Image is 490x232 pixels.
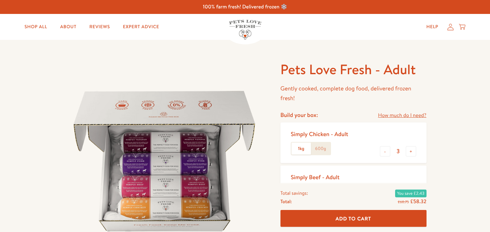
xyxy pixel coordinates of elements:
[280,84,427,103] p: Gently cooked, complete dog food, delivered frozen fresh!
[380,146,390,157] button: -
[398,199,409,204] s: £60.75
[280,111,318,119] h4: Build your box:
[84,20,115,33] a: Reviews
[291,130,348,138] div: Simply Chicken - Adult
[280,197,292,205] span: Total:
[118,20,164,33] a: Expert Advice
[395,189,426,197] span: You save £2.43
[311,143,330,155] label: 600g
[55,20,82,33] a: About
[280,61,427,78] h1: Pets Love Fresh - Adult
[378,111,426,120] a: How much do I need?
[336,215,371,222] span: Add To Cart
[410,198,426,205] span: £58.32
[229,20,261,40] img: Pets Love Fresh
[291,173,340,181] div: Simply Beef - Adult
[280,189,308,197] span: Total savings:
[280,210,427,227] button: Add To Cart
[19,20,52,33] a: Shop All
[421,20,444,33] a: Help
[406,146,416,157] button: +
[291,143,311,155] label: 1kg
